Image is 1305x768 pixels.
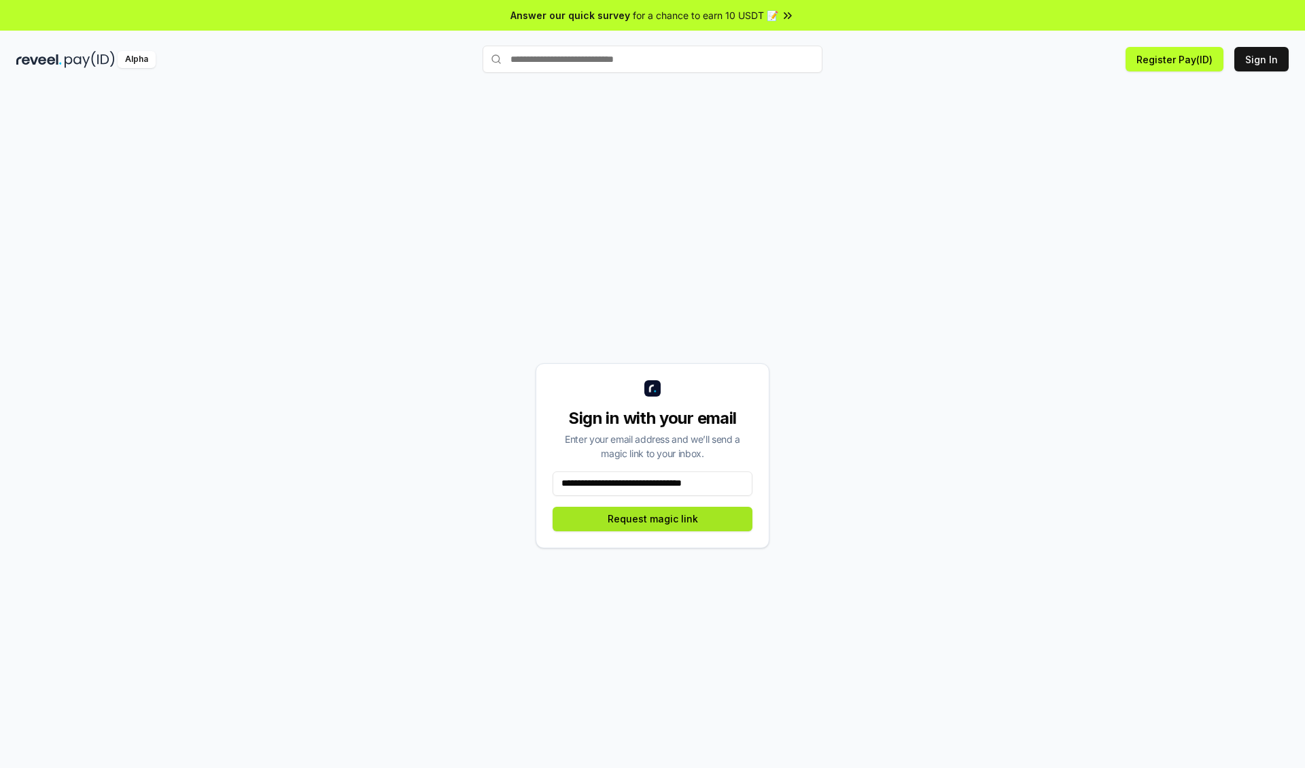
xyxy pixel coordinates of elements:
div: Alpha [118,51,156,68]
div: Sign in with your email [553,407,752,429]
button: Register Pay(ID) [1126,47,1223,71]
div: Enter your email address and we’ll send a magic link to your inbox. [553,432,752,461]
button: Request magic link [553,507,752,531]
span: for a chance to earn 10 USDT 📝 [633,8,778,22]
button: Sign In [1234,47,1289,71]
span: Answer our quick survey [510,8,630,22]
img: logo_small [644,380,661,397]
img: reveel_dark [16,51,62,68]
img: pay_id [65,51,115,68]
